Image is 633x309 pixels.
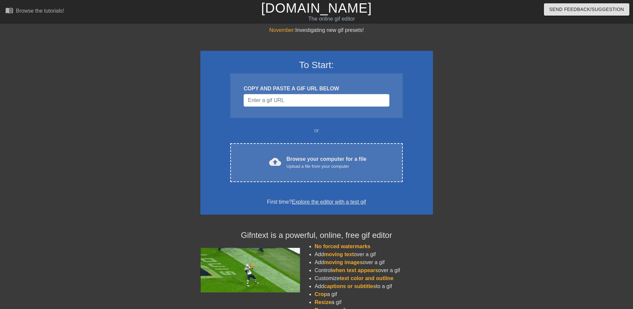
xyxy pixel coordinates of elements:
[269,156,281,168] span: cloud_upload
[200,26,433,34] div: Investigating new gif presets!
[315,274,433,282] li: Customize
[209,59,424,71] h3: To Start:
[315,298,433,306] li: a gif
[5,6,13,14] span: menu_book
[269,27,295,33] span: November:
[340,275,393,281] span: text color and outline
[315,282,433,290] li: Add to a gif
[209,198,424,206] div: First time?
[200,231,433,240] h4: Gifntext is a powerful, online, free gif editor
[324,259,363,265] span: moving images
[315,299,332,305] span: Resize
[324,252,354,257] span: moving text
[315,258,433,266] li: Add over a gif
[244,94,389,107] input: Username
[332,267,378,273] span: when text appears
[286,155,367,170] div: Browse your computer for a file
[315,244,370,249] span: No forced watermarks
[324,283,376,289] span: captions or subtitles
[214,15,449,23] div: The online gif editor
[261,1,372,15] a: [DOMAIN_NAME]
[315,291,327,297] span: Crop
[549,5,624,14] span: Send Feedback/Suggestion
[315,251,433,258] li: Add over a gif
[218,127,416,135] div: or
[315,266,433,274] li: Control over a gif
[200,248,300,292] img: football_small.gif
[286,163,367,170] div: Upload a file from your computer
[244,85,389,93] div: COPY AND PASTE A GIF URL BELOW
[544,3,629,16] button: Send Feedback/Suggestion
[16,8,64,14] div: Browse the tutorials!
[5,6,64,17] a: Browse the tutorials!
[315,290,433,298] li: a gif
[292,199,366,205] a: Explore the editor with a test gif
